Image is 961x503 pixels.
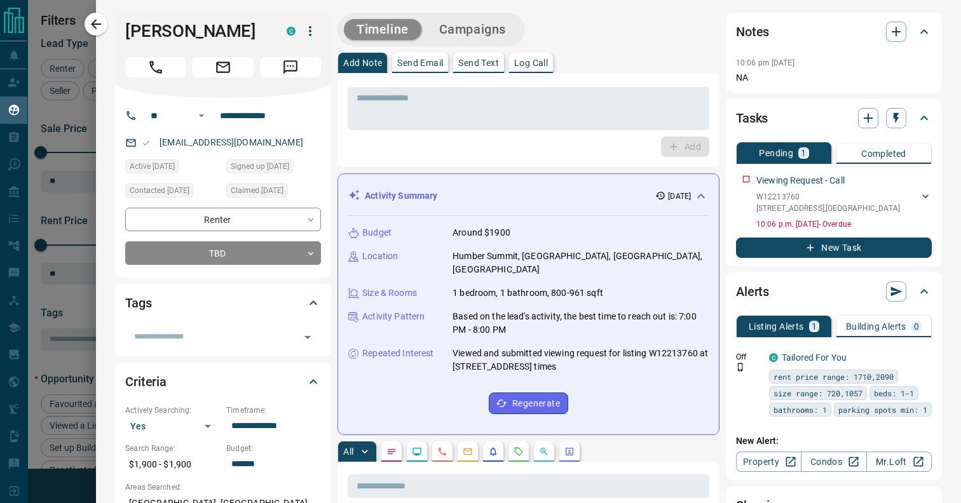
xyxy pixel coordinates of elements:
[125,443,220,454] p: Search Range:
[125,366,321,397] div: Criteria
[774,387,862,399] span: size range: 720,1057
[125,208,321,231] div: Renter
[736,276,932,307] div: Alerts
[231,184,283,197] span: Claimed [DATE]
[437,446,447,457] svg: Calls
[412,446,422,457] svg: Lead Browsing Activity
[160,137,303,147] a: [EMAIL_ADDRESS][DOMAIN_NAME]
[348,184,709,208] div: Activity Summary[DATE]
[861,149,906,158] p: Completed
[736,58,794,67] p: 10:06 pm [DATE]
[130,184,189,197] span: Contacted [DATE]
[365,189,437,203] p: Activity Summary
[736,103,932,133] div: Tasks
[736,71,932,84] p: NA
[736,108,768,128] h2: Tasks
[397,58,443,67] p: Send Email
[386,446,397,457] svg: Notes
[736,452,801,472] a: Property
[774,370,894,383] span: rent price range: 1710,2090
[226,159,321,177] div: Fri Sep 12 2025
[362,226,392,239] p: Budget
[838,403,927,416] span: parking spots min: 1
[874,387,914,399] span: beds: 1-1
[299,328,317,346] button: Open
[489,392,568,414] button: Regenerate
[846,322,906,331] p: Building Alerts
[736,363,745,372] svg: Push Notification Only
[914,322,919,331] p: 0
[749,322,804,331] p: Listing Alerts
[125,184,220,201] div: Fri Sep 12 2025
[801,149,806,158] p: 1
[756,191,900,203] p: W12213760
[564,446,575,457] svg: Agent Actions
[488,446,498,457] svg: Listing Alerts
[125,21,268,41] h1: [PERSON_NAME]
[226,405,321,416] p: Timeframe:
[343,58,382,67] p: Add Note
[736,17,932,47] div: Notes
[756,218,932,230] p: 10:06 p.m. [DATE] - Overdue
[130,160,175,173] span: Active [DATE]
[514,58,548,67] p: Log Call
[736,351,761,363] p: Off
[801,452,866,472] a: Condos
[539,446,549,457] svg: Opportunities
[125,241,321,265] div: TBD
[125,372,167,392] h2: Criteria
[782,352,847,363] a: Tailored For You
[769,353,778,362] div: condos.ca
[343,447,353,456] p: All
[759,149,793,158] p: Pending
[125,481,321,493] p: Areas Searched:
[458,58,499,67] p: Send Text
[453,310,709,337] p: Based on the lead's activity, the best time to reach out is: 7:00 PM - 8:00 PM
[287,27,296,36] div: condos.ca
[756,174,845,187] p: Viewing Request - Call
[362,310,425,323] p: Activity Pattern
[344,19,421,40] button: Timeline
[453,250,709,276] p: Humber Summit, [GEOGRAPHIC_DATA], [GEOGRAPHIC_DATA], [GEOGRAPHIC_DATA]
[453,286,603,300] p: 1 bedroom, 1 bathroom, 800-961 sqft
[736,281,769,302] h2: Alerts
[125,405,220,416] p: Actively Searching:
[125,57,186,77] span: Call
[362,250,398,263] p: Location
[362,347,433,360] p: Repeated Interest
[125,293,151,313] h2: Tags
[774,403,827,416] span: bathrooms: 1
[125,454,220,475] p: $1,900 - $1,900
[231,160,289,173] span: Signed up [DATE]
[514,446,524,457] svg: Requests
[260,57,321,77] span: Message
[756,203,900,214] p: [STREET_ADDRESS] , [GEOGRAPHIC_DATA]
[426,19,519,40] button: Campaigns
[125,159,220,177] div: Fri Sep 12 2025
[812,322,817,331] p: 1
[194,108,209,123] button: Open
[463,446,473,457] svg: Emails
[668,191,691,202] p: [DATE]
[193,57,254,77] span: Email
[226,184,321,201] div: Fri Sep 12 2025
[453,347,709,373] p: Viewed and submitted viewing request for listing W12213760 at [STREET_ADDRESS] times
[866,452,932,472] a: Mr.Loft
[736,434,932,448] p: New Alert:
[453,226,510,239] p: Around $1900
[125,416,220,436] div: Yes
[362,286,417,300] p: Size & Rooms
[125,288,321,318] div: Tags
[142,138,151,147] svg: Email Valid
[226,443,321,454] p: Budget:
[736,22,769,42] h2: Notes
[756,189,932,217] div: W12213760[STREET_ADDRESS],[GEOGRAPHIC_DATA]
[736,238,932,258] button: New Task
